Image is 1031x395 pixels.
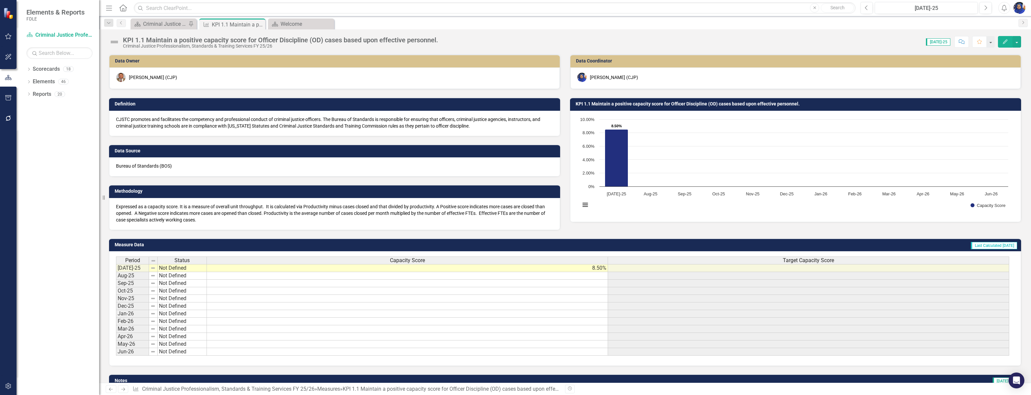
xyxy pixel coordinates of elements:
a: Measures [317,386,340,392]
text: Nov-25 [746,191,759,196]
img: 8DAGhfEEPCf229AAAAAElFTkSuQmCC [150,326,156,332]
td: Not Defined [158,280,207,287]
h3: Definition [115,101,557,106]
a: Scorecards [33,65,60,73]
div: KPI 1.1 Maintain a positive capacity score for Officer Discipline (OD) cases based upon effective... [123,36,438,44]
h3: Methodology [115,189,557,194]
text: May-26 [950,191,964,196]
div: KPI 1.1 Maintain a positive capacity score for Officer Discipline (OD) cases based upon effective... [212,20,264,29]
td: 8.50% [207,264,608,272]
img: 8DAGhfEEPCf229AAAAAElFTkSuQmCC [150,303,156,309]
text: 10.00% [580,117,594,122]
text: Oct-25 [712,191,725,196]
span: Target Capacity Score [783,257,834,263]
img: 8DAGhfEEPCf229AAAAAElFTkSuQmCC [150,334,156,339]
img: 8DAGhfEEPCf229AAAAAElFTkSuQmCC [150,341,156,347]
button: View chart menu, Chart [581,200,590,209]
text: [DATE]-25 [607,191,626,196]
span: Period [125,257,140,263]
img: 8DAGhfEEPCf229AAAAAElFTkSuQmCC [150,273,156,278]
a: Reports [33,91,51,98]
svg: Interactive chart [577,116,1012,215]
img: 8DAGhfEEPCf229AAAAAElFTkSuQmCC [150,265,156,271]
td: May-26 [116,340,149,348]
td: Not Defined [158,287,207,295]
text: Aug-25 [644,191,657,196]
img: 8DAGhfEEPCf229AAAAAElFTkSuQmCC [150,296,156,301]
a: Criminal Justice Professionalism, Standards & Training Services FY 25/26 [142,386,315,392]
td: Not Defined [158,333,207,340]
div: Criminal Justice Professionalism, Standards & Training Services FY 25/26 [123,44,438,49]
span: Search [830,5,845,10]
text: Sep-25 [678,191,691,196]
text: Jun-26 [985,191,998,196]
div: Criminal Justice Professionalism, Standards & Training Services Landing Page [143,20,187,28]
h3: Data Owner [115,59,556,63]
td: Not Defined [158,340,207,348]
a: Criminal Justice Professionalism, Standards & Training Services Landing Page [132,20,187,28]
text: 6.00% [583,144,594,149]
img: 8DAGhfEEPCf229AAAAAElFTkSuQmCC [150,311,156,316]
td: Nov-25 [116,295,149,302]
td: Not Defined [158,264,207,272]
div: [PERSON_NAME] (CJP) [590,74,638,81]
span: [DATE]-25 [993,377,1017,385]
span: [DATE]-25 [926,38,950,46]
h3: Notes [115,378,416,383]
text: 8.50% [611,124,622,128]
td: Jun-26 [116,348,149,356]
h3: KPI 1.1 Maintain a positive capacity score for Officer Discipline (OD) cases based upon effective... [576,101,1018,106]
path: Jul-25, 8.5. Capacity Score. [605,129,628,186]
div: 20 [55,91,65,97]
span: Last Calculated [DATE] [971,242,1017,249]
img: 8DAGhfEEPCf229AAAAAElFTkSuQmCC [150,288,156,294]
a: Criminal Justice Professionalism, Standards & Training Services FY 25/26 [26,31,93,39]
td: Aug-25 [116,272,149,280]
td: Feb-26 [116,318,149,325]
text: 2.00% [583,171,594,176]
img: 8DAGhfEEPCf229AAAAAElFTkSuQmCC [150,281,156,286]
td: Dec-25 [116,302,149,310]
p: Bureau of Standards (BOS) [116,163,553,169]
text: Feb-26 [848,191,862,196]
h3: Measure Data [115,242,463,247]
div: [PERSON_NAME] (CJP) [129,74,177,81]
p: CJSTC promotes and facilitates the competency and professional conduct of criminal justice office... [116,116,553,129]
text: 8.00% [583,130,594,135]
td: Mar-26 [116,325,149,333]
button: Somi Akter [1013,2,1025,14]
input: Search Below... [26,47,93,59]
div: » » [133,385,560,393]
button: Show Capacity Score [971,203,1006,208]
td: Sep-25 [116,280,149,287]
td: Not Defined [158,318,207,325]
div: Chart. Highcharts interactive chart. [577,116,1014,215]
img: ClearPoint Strategy [3,8,15,19]
img: 8DAGhfEEPCf229AAAAAElFTkSuQmCC [151,258,156,263]
img: Glen Hopkins [116,73,126,82]
h3: Data Source [115,148,557,153]
div: 18 [63,66,74,72]
img: Somi Akter [577,73,587,82]
text: 0% [589,184,595,189]
div: KPI 1.1 Maintain a positive capacity score for Officer Discipline (OD) cases based upon effective... [343,386,592,392]
text: Dec-25 [780,191,793,196]
td: Oct-25 [116,287,149,295]
span: Status [174,257,190,263]
text: Jan-26 [814,191,827,196]
span: Elements & Reports [26,8,85,16]
h3: Data Coordinator [576,59,1017,63]
td: [DATE]-25 [116,264,149,272]
td: Not Defined [158,295,207,302]
text: Apr-26 [917,191,929,196]
a: Elements [33,78,55,86]
td: Jan-26 [116,310,149,318]
div: [DATE]-25 [877,4,975,12]
td: Not Defined [158,302,207,310]
button: [DATE]-25 [875,2,978,14]
input: Search ClearPoint... [134,2,856,14]
td: Not Defined [158,272,207,280]
p: Expressed as a capacity score. It is a measure of overall unit throughput. It is calculated via P... [116,203,553,223]
a: Welcome [270,20,332,28]
td: Not Defined [158,310,207,318]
